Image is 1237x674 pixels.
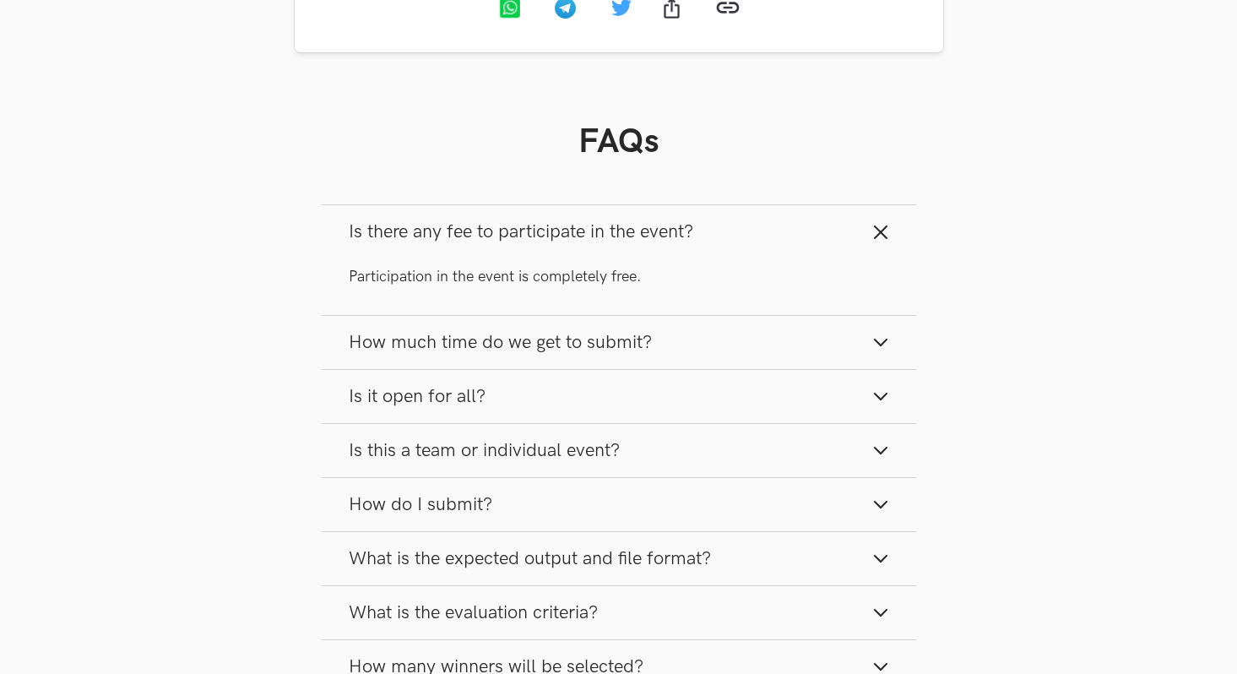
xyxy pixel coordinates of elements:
button: Is there any fee to participate in the event? [322,205,916,258]
div: Is there any fee to participate in the event? [322,258,916,314]
h1: FAQs [322,122,916,162]
button: What is the expected output and file format? [322,532,916,585]
span: Is there any fee to participate in the event? [349,220,693,243]
span: Is it open for all? [349,385,486,408]
button: How much time do we get to submit? [322,316,916,369]
span: What is the evaluation criteria? [349,601,598,624]
p: Participation in the event is completely free. [349,266,889,287]
span: Is this a team or individual event? [349,439,620,462]
span: What is the expected output and file format? [349,547,711,570]
button: What is the evaluation criteria? [322,586,916,639]
span: How do I submit? [349,493,492,516]
button: Is it open for all? [322,370,916,423]
button: Is this a team or individual event? [322,424,916,477]
button: How do I submit? [322,478,916,531]
span: How much time do we get to submit? [349,331,652,354]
